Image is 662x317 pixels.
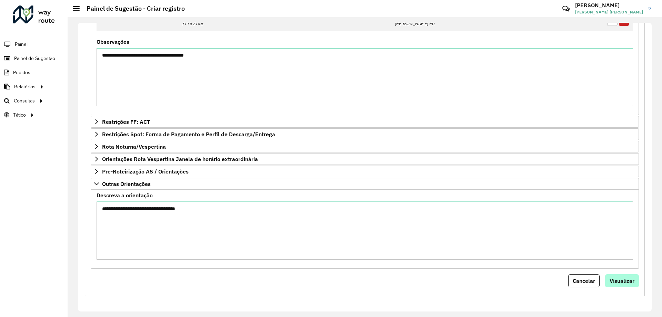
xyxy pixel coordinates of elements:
[102,144,166,149] span: Rota Noturna/Vespertina
[102,131,275,137] span: Restrições Spot: Forma de Pagamento e Perfil de Descarga/Entrega
[97,38,129,46] label: Observações
[102,156,258,162] span: Orientações Rota Vespertina Janela de horário extraordinária
[91,166,639,177] a: Pre-Roteirização AS / Orientações
[573,277,595,284] span: Cancelar
[14,55,55,62] span: Painel de Sugestão
[15,41,28,48] span: Painel
[91,153,639,165] a: Orientações Rota Vespertina Janela de horário extraordinária
[13,69,30,76] span: Pedidos
[102,181,151,187] span: Outras Orientações
[80,5,185,12] h2: Painel de Sugestão - Criar registro
[91,141,639,152] a: Rota Noturna/Vespertina
[102,169,189,174] span: Pre-Roteirização AS / Orientações
[102,119,150,125] span: Restrições FF: ACT
[14,97,35,105] span: Consultas
[91,190,639,269] div: Outras Orientações
[605,274,639,287] button: Visualizar
[91,178,639,190] a: Outras Orientações
[14,83,36,90] span: Relatórios
[97,191,153,199] label: Descreva a orientação
[13,111,26,119] span: Tático
[91,128,639,140] a: Restrições Spot: Forma de Pagamento e Perfil de Descarga/Entrega
[575,9,643,15] span: [PERSON_NAME] [PERSON_NAME]
[568,274,600,287] button: Cancelar
[610,277,634,284] span: Visualizar
[559,1,573,16] a: Contato Rápido
[575,2,643,9] h3: [PERSON_NAME]
[91,116,639,128] a: Restrições FF: ACT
